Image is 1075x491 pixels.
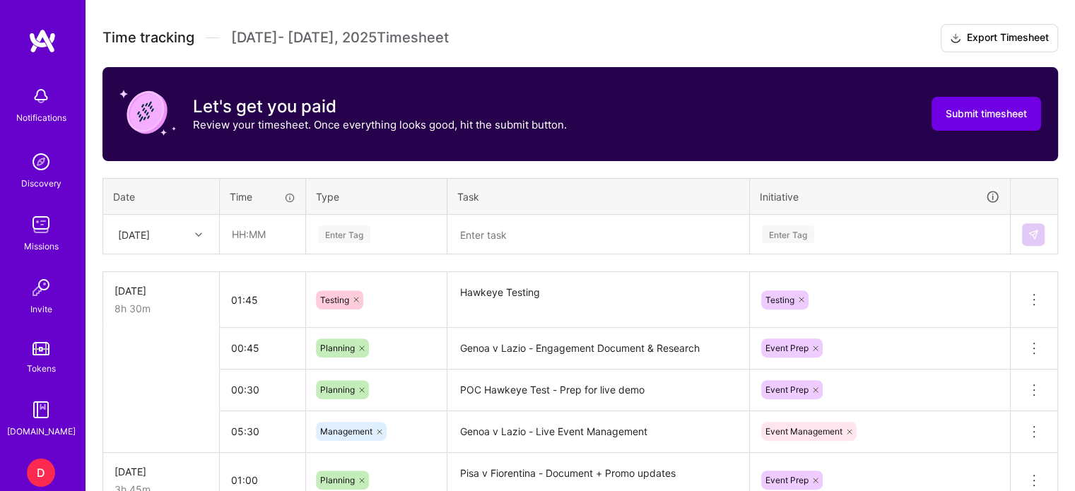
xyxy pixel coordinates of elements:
textarea: Genoa v Lazio - Live Event Management [449,413,748,451]
img: logo [28,28,57,54]
span: Testing [765,295,794,305]
div: Time [230,189,295,204]
span: Management [320,426,372,437]
div: Missions [24,239,59,254]
div: [DATE] [114,283,208,298]
input: HH:MM [220,371,305,408]
div: Initiative [760,189,1000,205]
span: Event Prep [765,384,809,395]
div: Tokens [27,361,56,376]
input: HH:MM [221,215,305,253]
input: HH:MM [220,413,305,450]
img: teamwork [27,211,55,239]
img: guide book [27,396,55,424]
div: D [27,459,55,487]
th: Task [447,178,750,215]
h3: Let's get you paid [193,96,567,117]
input: HH:MM [220,329,305,367]
span: Submit timesheet [946,107,1027,121]
div: [DATE] [114,464,208,479]
img: bell [27,82,55,110]
textarea: Genoa v Lazio - Engagement Document & Research [449,329,748,368]
p: Review your timesheet. Once everything looks good, hit the submit button. [193,117,567,132]
img: tokens [33,342,49,355]
img: discovery [27,148,55,176]
input: HH:MM [220,281,305,319]
div: Invite [30,302,52,317]
div: Enter Tag [762,223,814,245]
div: Discovery [21,176,61,191]
textarea: Hawkeye Testing [449,273,748,326]
img: coin [119,84,176,141]
span: Event Prep [765,475,809,485]
span: [DATE] - [DATE] , 2025 Timesheet [231,29,449,47]
textarea: POC Hawkeye Test - Prep for live demo [449,371,748,410]
span: Planning [320,384,355,395]
div: 8h 30m [114,301,208,316]
div: [DOMAIN_NAME] [7,424,76,439]
button: Submit timesheet [932,97,1041,131]
i: icon Chevron [195,231,202,238]
img: Invite [27,273,55,302]
span: Testing [320,295,349,305]
img: Submit [1028,229,1039,240]
span: Event Prep [765,343,809,353]
div: [DATE] [118,227,150,242]
span: Time tracking [102,29,194,47]
span: Planning [320,343,355,353]
div: Notifications [16,110,66,125]
button: Export Timesheet [941,24,1058,52]
th: Date [103,178,220,215]
i: icon Download [950,31,961,46]
span: Planning [320,475,355,485]
div: Enter Tag [318,223,370,245]
th: Type [306,178,447,215]
span: Event Management [765,426,842,437]
a: D [23,459,59,487]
